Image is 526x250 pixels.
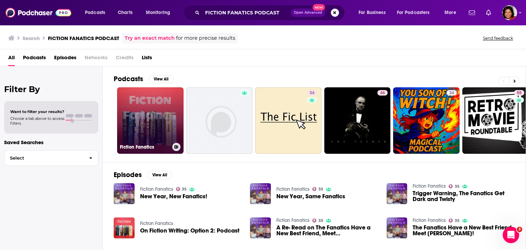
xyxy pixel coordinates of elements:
[250,183,271,204] img: New Year, Same Fanatics
[449,90,454,97] span: 24
[449,184,460,188] a: 35
[483,7,494,18] a: Show notifications dropdown
[517,90,522,97] span: 55
[140,186,173,192] a: Fiction Fanatics
[117,87,184,154] a: Fiction Fanatics
[307,90,317,96] a: 34
[120,144,170,150] h3: Fiction Fanatics
[8,52,15,66] a: All
[250,217,271,238] img: A Re- Read on The Fanatics Have a New Best Friend, Meet Kate Goldbeck!
[276,193,345,199] a: New Year, Same Fanatics
[114,183,135,204] img: New Year, New Fanatics!
[23,35,40,41] h3: Search
[276,225,378,236] a: A Re- Read on The Fanatics Have a New Best Friend, Meet Kate Goldbeck!
[312,187,323,191] a: 35
[291,9,325,17] button: Open AdvancedNew
[387,183,408,204] img: Trigger Warning, The Fanatics Get Dark and Twisty
[276,186,310,192] a: Fiction Fanatics
[147,171,172,179] button: View All
[387,217,408,238] img: The Fanatics Have a New Best Friend, Meet Kate Goldbeck!
[440,7,465,18] button: open menu
[502,5,517,20] button: Show profile menu
[380,90,385,97] span: 46
[113,7,137,18] a: Charts
[312,218,323,223] a: 35
[114,171,172,179] a: EpisodesView All
[140,228,239,234] a: On Fiction Writing: Option 2: Podcast
[324,87,391,154] a: 46
[4,156,84,160] span: Select
[503,227,519,243] iframe: Intercom live chat
[182,188,187,191] span: 35
[377,90,388,96] a: 46
[141,7,179,18] button: open menu
[4,150,98,166] button: Select
[190,5,351,21] div: Search podcasts, credits, & more...
[294,11,322,14] span: Open Advanced
[176,187,187,191] a: 35
[114,75,173,83] a: PodcastsView All
[455,219,460,222] span: 35
[354,7,394,18] button: open menu
[413,225,515,236] span: The Fanatics Have a New Best Friend, Meet [PERSON_NAME]!
[413,183,446,189] a: Fiction Fanatics
[85,52,108,66] span: Networks
[393,87,460,154] a: 24
[514,90,524,96] a: 55
[392,7,440,18] button: open menu
[142,52,152,66] span: Lists
[413,190,515,202] a: Trigger Warning, The Fanatics Get Dark and Twisty
[125,34,175,42] a: Try an exact match
[517,227,522,232] span: 3
[455,185,460,188] span: 35
[23,52,46,66] a: Podcasts
[114,217,135,238] img: On Fiction Writing: Option 2: Podcast
[447,90,457,96] a: 24
[118,8,133,17] span: Charts
[276,217,310,223] a: Fiction Fanatics
[114,171,142,179] h2: Episodes
[140,193,207,199] span: New Year, New Fanatics!
[4,84,98,94] h2: Filter By
[10,109,64,114] span: Want to filter your results?
[202,7,291,18] input: Search podcasts, credits, & more...
[140,221,173,226] a: Fiction Fanatics
[276,225,378,236] span: A Re- Read on The Fanatics Have a New Best Friend, Meet [PERSON_NAME]!
[255,87,322,154] a: 34
[466,7,478,18] a: Show notifications dropdown
[481,35,515,41] button: Send feedback
[176,34,235,42] span: for more precise results
[54,52,76,66] a: Episodes
[413,225,515,236] a: The Fanatics Have a New Best Friend, Meet Kate Goldbeck!
[502,5,517,20] span: Logged in as terelynbc
[149,75,173,83] button: View All
[318,188,323,191] span: 35
[146,8,170,17] span: Monitoring
[413,217,446,223] a: Fiction Fanatics
[310,90,314,97] span: 34
[313,4,325,11] span: New
[5,6,71,19] img: Podchaser - Follow, Share and Rate Podcasts
[444,8,456,17] span: More
[85,8,105,17] span: Podcasts
[80,7,114,18] button: open menu
[397,8,430,17] span: For Podcasters
[359,8,386,17] span: For Business
[502,5,517,20] img: User Profile
[449,218,460,223] a: 35
[10,116,64,126] span: Choose a tab above to access filters.
[114,75,143,83] h2: Podcasts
